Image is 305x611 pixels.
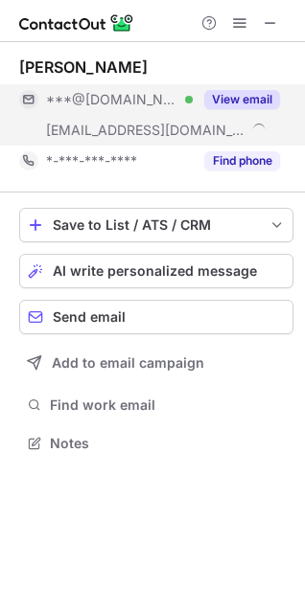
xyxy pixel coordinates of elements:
span: Send email [53,309,126,325]
button: Find work email [19,392,293,419]
button: Add to email campaign [19,346,293,380]
span: [EMAIL_ADDRESS][DOMAIN_NAME] [46,122,246,139]
span: ***@[DOMAIN_NAME] [46,91,178,108]
button: Reveal Button [204,151,280,170]
button: Reveal Button [204,90,280,109]
span: Notes [50,435,286,452]
div: [PERSON_NAME] [19,57,148,77]
div: Save to List / ATS / CRM [53,217,260,233]
span: AI write personalized message [53,263,257,279]
button: Notes [19,430,293,457]
button: AI write personalized message [19,254,293,288]
span: Find work email [50,396,286,414]
img: ContactOut v5.3.10 [19,11,134,34]
button: save-profile-one-click [19,208,293,242]
span: Add to email campaign [52,355,204,371]
button: Send email [19,300,293,334]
